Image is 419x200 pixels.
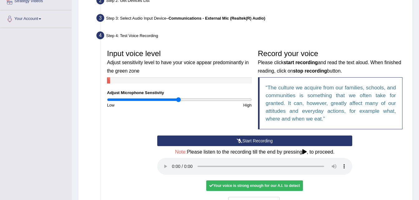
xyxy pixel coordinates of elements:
span: – [166,16,265,21]
q: The culture we acquire from our families, schools, and communities is something that we often tak... [266,85,396,122]
a: Your Account [0,10,71,26]
div: Step 3: Select Audio Input Device [94,12,410,26]
div: Your voice is strong enough for our A.I. to detect [206,180,303,191]
div: Low [104,102,179,108]
small: Adjust sensitivity level to have your voice appear predominantly in the green zone [107,60,249,73]
h3: Record your voice [258,50,403,74]
b: stop recording [293,68,327,74]
h3: Input voice level [107,50,252,74]
label: Adjust Microphone Senstivity [107,90,164,96]
small: Please click and read the text aloud. When finished reading, click on button. [258,60,401,73]
span: Note: [175,149,187,155]
b: start recording [284,60,318,65]
button: Start Recording [157,136,352,146]
h4: Please listen to the recording till the end by pressing , to proceed. [157,149,352,155]
b: Communications - External Mic (Realtek(R) Audio) [168,16,265,21]
div: High [179,102,255,108]
div: Step 4: Test Voice Recording [94,30,410,43]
